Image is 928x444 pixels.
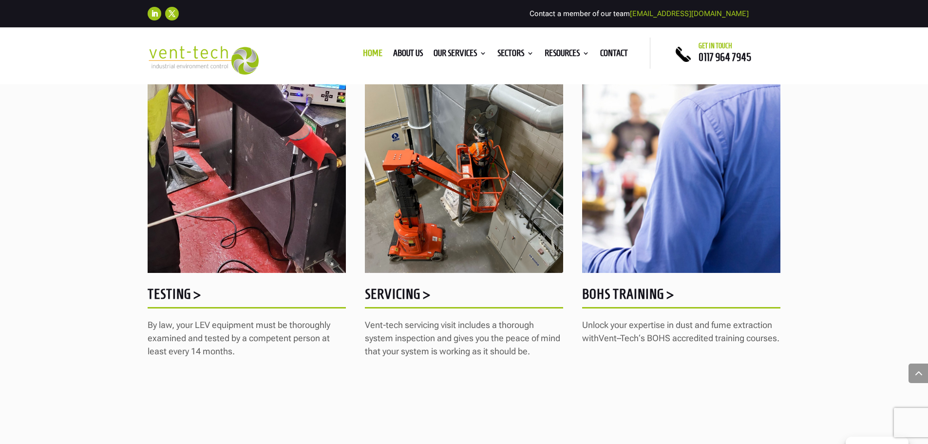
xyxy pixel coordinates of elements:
span: Contact a member of our team [530,9,749,18]
img: HEPA-filter-testing-James-G [148,16,346,273]
img: 2023-09-27T08_35_16.549ZVENT-TECH---Clear-background [148,46,259,75]
a: Follow on LinkedIn [148,7,161,20]
a: Home [363,50,382,60]
a: Follow on X [165,7,179,20]
a: About us [393,50,423,60]
a: [EMAIL_ADDRESS][DOMAIN_NAME] [630,9,749,18]
img: Servicing [365,16,563,273]
a: Contact [600,50,628,60]
h5: Servicing > [365,287,563,306]
img: training [582,16,780,273]
span: Tech [620,333,639,343]
a: 0117 964 7945 [699,51,751,63]
a: Sectors [497,50,534,60]
h5: BOHS Training > [582,287,780,306]
span: – [617,333,620,343]
span: Get in touch [699,42,732,50]
p: Vent-tech servicing visit includes a thorough system inspection and gives you the peace of mind t... [365,318,563,367]
p: By law, your LEV equipment must be thoroughly examined and tested by a competent person at least ... [148,318,346,367]
a: Resources [545,50,589,60]
h5: Testing > [148,287,346,306]
a: Our Services [434,50,487,60]
span: ‘s BOHS accredited training courses. [639,333,779,343]
span: Unlock your expertise in dust and fume extraction with [582,320,772,343]
span: Vent [599,333,617,343]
